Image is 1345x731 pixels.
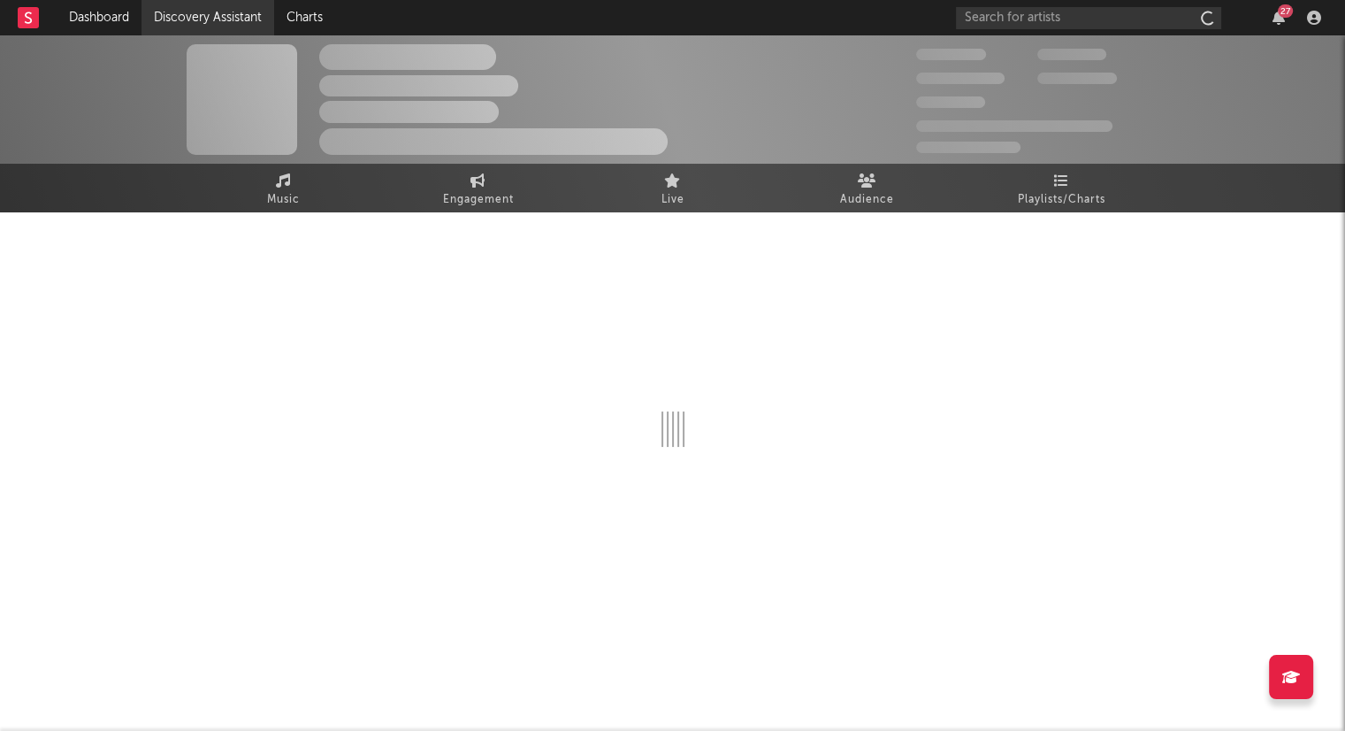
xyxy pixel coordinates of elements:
[1037,73,1117,84] span: 1 000 000
[187,164,381,212] a: Music
[916,96,985,108] span: 100 000
[576,164,770,212] a: Live
[1272,11,1285,25] button: 27
[661,189,684,211] span: Live
[916,142,1020,153] span: Jump Score: 85.0
[1037,49,1106,60] span: 100 000
[1278,4,1293,18] div: 27
[770,164,965,212] a: Audience
[840,189,894,211] span: Audience
[916,49,986,60] span: 300 000
[1018,189,1105,211] span: Playlists/Charts
[443,189,514,211] span: Engagement
[956,7,1221,29] input: Search for artists
[916,120,1112,132] span: 50 000 000 Monthly Listeners
[381,164,576,212] a: Engagement
[916,73,1005,84] span: 50 000 000
[267,189,300,211] span: Music
[965,164,1159,212] a: Playlists/Charts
